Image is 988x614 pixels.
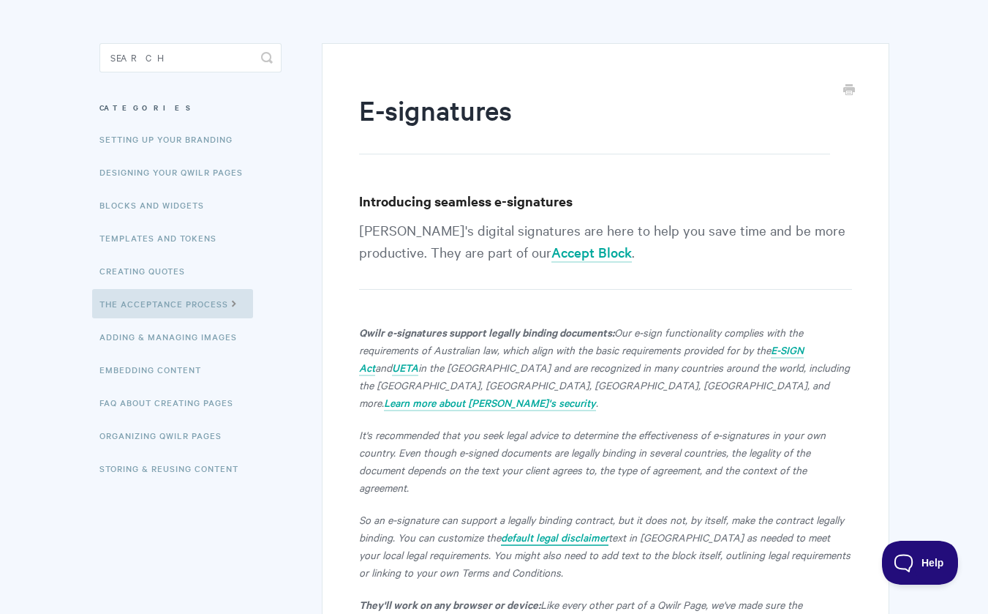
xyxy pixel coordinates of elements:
[359,342,804,376] a: E-SIGN Act
[359,360,850,410] em: in the [GEOGRAPHIC_DATA] and are recognized in many countries around the world, including the [GE...
[359,530,851,580] em: text in [GEOGRAPHIC_DATA] as needed to meet your local legal requirements. You might also need to...
[99,322,248,351] a: Adding & Managing Images
[359,219,851,290] p: [PERSON_NAME]'s digital signatures are here to help you save time and be more productive. They ar...
[99,388,244,417] a: FAQ About Creating Pages
[843,83,855,99] a: Print this Article
[551,243,632,263] a: Accept Block
[99,223,227,252] a: Templates and Tokens
[99,421,233,450] a: Organizing Qwilr Pages
[359,91,829,154] h1: E-signatures
[882,541,959,585] iframe: Toggle Customer Support
[92,289,253,318] a: The Acceptance Process
[359,191,851,211] h3: Introducing seamless e-signatures
[99,124,244,154] a: Setting up your Branding
[359,596,540,612] strong: They'll work on any browser or device:
[596,395,598,410] em: .
[99,256,196,285] a: Creating Quotes
[384,395,596,410] em: Learn more about [PERSON_NAME]'s security
[99,190,215,220] a: Blocks and Widgets
[501,530,608,546] a: default legal disclaimer
[392,360,418,375] em: UETA
[375,360,392,375] em: and
[392,360,418,376] a: UETA
[99,157,254,187] a: Designing Your Qwilr Pages
[99,94,282,121] h3: Categories
[99,454,249,483] a: Storing & Reusing Content
[99,43,282,72] input: Search
[359,512,844,544] em: So an e-signature can support a legally binding contract, but it does not, by itself, make the co...
[359,427,826,495] em: It's recommended that you seek legal advice to determine the effectiveness of e-signatures in you...
[359,324,614,340] strong: Qwilr e-signatures support legally binding documents:
[99,355,212,384] a: Embedding Content
[501,530,608,544] em: default legal disclaimer
[384,395,596,411] a: Learn more about [PERSON_NAME]'s security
